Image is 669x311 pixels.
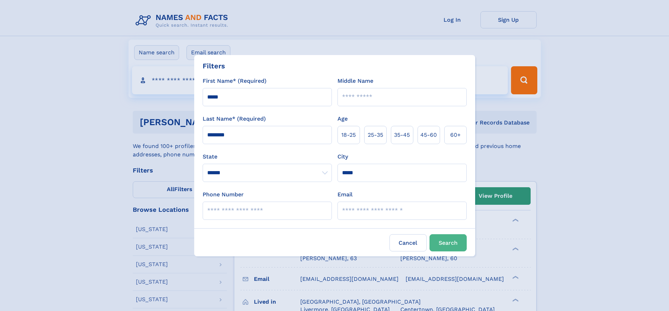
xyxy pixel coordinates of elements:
[389,234,427,251] label: Cancel
[394,131,410,139] span: 35‑45
[203,77,267,85] label: First Name* (Required)
[203,61,225,71] div: Filters
[341,131,356,139] span: 18‑25
[203,115,266,123] label: Last Name* (Required)
[337,77,373,85] label: Middle Name
[420,131,437,139] span: 45‑60
[337,153,348,161] label: City
[203,190,244,199] label: Phone Number
[337,190,353,199] label: Email
[450,131,461,139] span: 60+
[429,234,467,251] button: Search
[368,131,383,139] span: 25‑35
[203,153,332,161] label: State
[337,115,348,123] label: Age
